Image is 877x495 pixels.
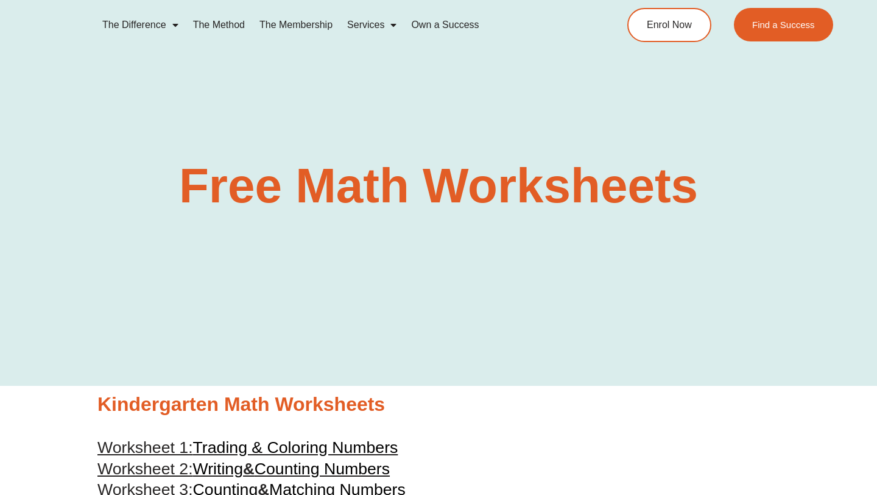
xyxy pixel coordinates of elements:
[340,11,404,39] a: Services
[97,438,398,457] a: Worksheet 1:Trading & Coloring Numbers
[193,460,243,478] span: Writing
[627,8,711,42] a: Enrol Now
[95,11,186,39] a: The Difference
[97,438,193,457] span: Worksheet 1:
[186,11,252,39] a: The Method
[252,11,340,39] a: The Membership
[647,20,692,30] span: Enrol Now
[734,8,833,41] a: Find a Success
[752,20,815,29] span: Find a Success
[97,392,780,418] h2: Kindergarten Math Worksheets
[193,438,398,457] span: Trading & Coloring Numbers
[404,11,486,39] a: Own a Success
[95,11,582,39] nav: Menu
[97,460,390,478] a: Worksheet 2:Writing&Counting Numbers
[97,460,193,478] span: Worksheet 2:
[91,162,786,210] h2: Free Math Worksheets
[255,460,390,478] span: Counting Numbers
